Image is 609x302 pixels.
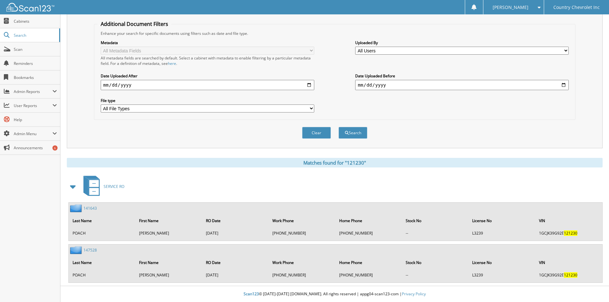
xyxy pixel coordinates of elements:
[136,270,202,280] td: [PERSON_NAME]
[136,228,202,238] td: [PERSON_NAME]
[402,256,468,269] th: Stock No
[269,228,335,238] td: [PHONE_NUMBER]
[536,270,602,280] td: 1GCJK39G92E
[269,270,335,280] td: [PHONE_NUMBER]
[269,214,335,227] th: Work Phone
[6,3,54,12] img: scan123-logo-white.svg
[14,103,52,108] span: User Reports
[355,73,569,79] label: Date Uploaded Before
[536,214,602,227] th: VIN
[564,272,577,278] span: 121230
[336,256,402,269] th: Home Phone
[14,117,57,122] span: Help
[469,270,535,280] td: L3239
[493,5,528,9] span: [PERSON_NAME]
[52,145,58,151] div: 6
[402,228,468,238] td: --
[336,228,402,238] td: [PHONE_NUMBER]
[69,270,135,280] td: POACH
[80,174,124,199] a: SERVICE RO
[101,73,314,79] label: Date Uploaded After
[67,158,603,167] div: Matches found for "121230"
[60,286,609,302] div: © [DATE]-[DATE] [DOMAIN_NAME]. All rights reserved | appg04-scan123-com |
[203,256,269,269] th: RO Date
[469,214,535,227] th: License No
[203,270,269,280] td: [DATE]
[355,80,569,90] input: end
[136,214,202,227] th: First Name
[101,98,314,103] label: File type
[402,270,468,280] td: --
[70,204,83,212] img: folder2.png
[269,256,335,269] th: Work Phone
[339,127,367,139] button: Search
[104,184,124,189] span: SERVICE RO
[168,61,176,66] a: here
[536,256,602,269] th: VIN
[14,75,57,80] span: Bookmarks
[203,228,269,238] td: [DATE]
[553,5,600,9] span: Country Chevrolet Inc
[70,246,83,254] img: folder2.png
[402,214,468,227] th: Stock No
[469,228,535,238] td: L3239
[14,33,56,38] span: Search
[69,228,135,238] td: POACH
[14,47,57,52] span: Scan
[101,55,314,66] div: All metadata fields are searched by default. Select a cabinet with metadata to enable filtering b...
[577,271,609,302] iframe: Chat Widget
[83,205,97,211] a: 141643
[69,214,135,227] th: Last Name
[101,40,314,45] label: Metadata
[244,291,259,297] span: Scan123
[469,256,535,269] th: License No
[136,256,202,269] th: First Name
[101,80,314,90] input: start
[14,19,57,24] span: Cabinets
[98,31,572,36] div: Enhance your search for specific documents using filters such as date and file type.
[536,228,602,238] td: 1GCJK39G92E
[14,131,52,136] span: Admin Menu
[302,127,331,139] button: Clear
[336,214,402,227] th: Home Phone
[14,61,57,66] span: Reminders
[98,20,171,27] legend: Additional Document Filters
[402,291,426,297] a: Privacy Policy
[14,145,57,151] span: Announcements
[203,214,269,227] th: RO Date
[69,256,135,269] th: Last Name
[336,270,402,280] td: [PHONE_NUMBER]
[14,89,52,94] span: Admin Reports
[83,247,97,253] a: 147528
[564,230,577,236] span: 121230
[355,40,569,45] label: Uploaded By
